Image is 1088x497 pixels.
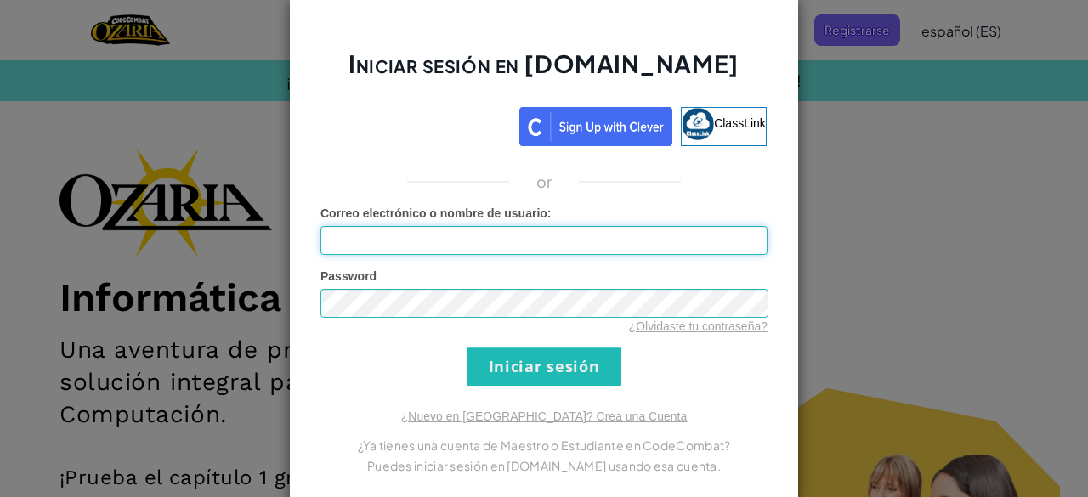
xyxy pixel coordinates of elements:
span: Password [320,269,377,283]
p: ¿Ya tienes una cuenta de Maestro o Estudiante en CodeCombat? [320,435,768,455]
p: or [536,172,552,192]
input: Iniciar sesión [467,347,621,386]
img: classlink-logo-small.png [682,108,714,140]
a: ¿Nuevo en [GEOGRAPHIC_DATA]? Crea una Cuenta [401,409,687,423]
h2: Iniciar sesión en [DOMAIN_NAME] [320,48,768,97]
iframe: Botón Iniciar sesión con Google [313,105,519,143]
span: Correo electrónico o nombre de usuario [320,206,547,220]
p: Puedes iniciar sesión en [DOMAIN_NAME] usando esa cuenta. [320,455,768,476]
span: ClassLink [714,116,766,129]
a: ¿Olvidaste tu contraseña? [629,319,768,333]
label: : [320,205,552,222]
img: clever_sso_button@2x.png [519,107,672,146]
